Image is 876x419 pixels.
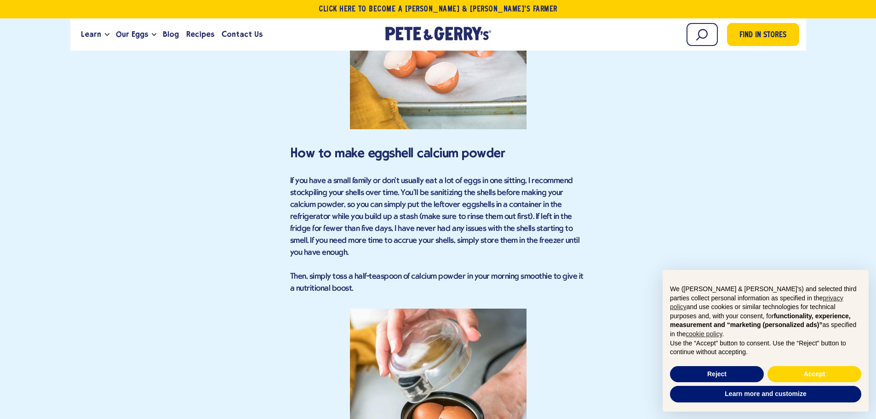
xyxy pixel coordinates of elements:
span: Learn [81,29,101,40]
p: Then, simply toss a half-teaspoon of calcium powder in your morning smoothie to give it a nutriti... [290,271,586,295]
a: cookie policy [686,330,722,338]
button: Open the dropdown menu for Our Eggs [152,33,156,36]
input: Search [687,23,718,46]
button: Learn more and customize [670,386,861,402]
span: Blog [163,29,179,40]
p: We ([PERSON_NAME] & [PERSON_NAME]'s) and selected third parties collect personal information as s... [670,285,861,339]
a: Blog [159,22,183,47]
span: Our Eggs [116,29,148,40]
span: Find in Stores [739,29,786,42]
a: Contact Us [218,22,266,47]
span: Contact Us [222,29,263,40]
button: Reject [670,366,764,383]
a: Find in Stores [727,23,799,46]
button: Open the dropdown menu for Learn [105,33,109,36]
a: Learn [77,22,105,47]
button: Accept [767,366,861,383]
h3: How to make eggshell calcium powder [290,143,586,163]
span: Recipes [186,29,214,40]
a: Recipes [183,22,218,47]
a: Our Eggs [112,22,152,47]
p: Use the “Accept” button to consent. Use the “Reject” button to continue without accepting. [670,339,861,357]
p: If you have a small family or don't usually eat a lot of eggs in one sitting, I recommend stockpi... [290,175,586,259]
